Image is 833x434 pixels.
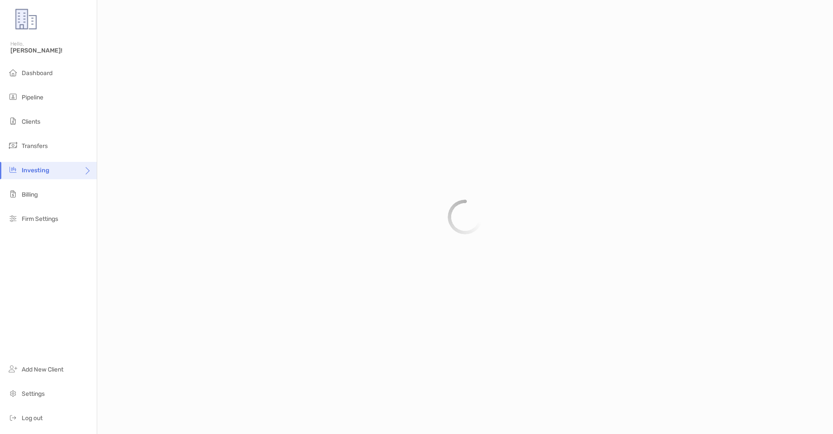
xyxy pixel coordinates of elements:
img: Zoe Logo [10,3,42,35]
span: Dashboard [22,69,52,77]
span: Settings [22,390,45,398]
img: pipeline icon [8,92,18,102]
img: firm-settings icon [8,213,18,224]
img: logout icon [8,412,18,423]
img: investing icon [8,164,18,175]
img: add_new_client icon [8,364,18,374]
span: Transfers [22,142,48,150]
img: clients icon [8,116,18,126]
span: Firm Settings [22,215,58,223]
span: Clients [22,118,40,125]
span: Investing [22,167,49,174]
span: Log out [22,414,43,422]
img: billing icon [8,189,18,199]
span: [PERSON_NAME]! [10,47,92,54]
img: transfers icon [8,140,18,151]
span: Billing [22,191,38,198]
img: settings icon [8,388,18,398]
span: Add New Client [22,366,63,373]
img: dashboard icon [8,67,18,78]
span: Pipeline [22,94,43,101]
